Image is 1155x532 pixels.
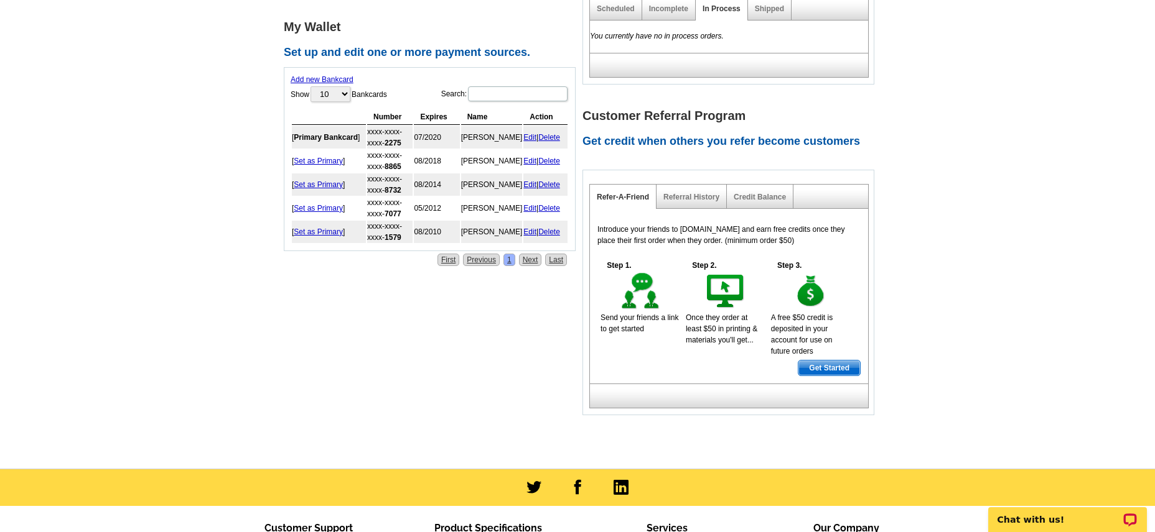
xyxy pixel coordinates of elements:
img: step-1.gif [619,271,662,312]
a: Referral History [663,193,719,201]
td: 08/2014 [414,173,459,196]
td: | [523,173,568,196]
td: xxxx-xxxx-xxxx- [367,173,413,196]
h2: Set up and edit one or more payment sources. [284,46,582,60]
a: Set as Primary [294,227,343,236]
td: [PERSON_NAME] [461,197,523,219]
span: Send your friends a link to get started [601,313,678,333]
td: [ ] [292,173,366,196]
select: ShowBankcards [311,86,350,102]
a: Edit [523,227,536,236]
span: Get Started [798,360,860,375]
td: 07/2020 [414,126,459,149]
td: xxxx-xxxx-xxxx- [367,150,413,172]
input: Search: [468,86,568,101]
strong: 8732 [385,186,401,195]
a: Set as Primary [294,204,343,213]
a: Shipped [755,4,784,13]
td: | [523,150,568,172]
td: [PERSON_NAME] [461,173,523,196]
a: Next [519,254,542,266]
th: Action [523,109,568,125]
td: [ ] [292,197,366,219]
a: Previous [463,254,500,266]
th: Expires [414,109,459,125]
a: Refer-A-Friend [597,193,649,201]
td: [ ] [292,221,366,243]
a: Delete [538,157,560,165]
a: Scheduled [597,4,635,13]
h1: Customer Referral Program [582,109,881,122]
h5: Step 2. [686,260,723,271]
em: You currently have no in process orders. [590,32,724,40]
a: Edit [523,133,536,142]
td: [PERSON_NAME] [461,126,523,149]
iframe: LiveChat chat widget [980,493,1155,532]
td: | [523,126,568,149]
a: Set as Primary [294,157,343,165]
a: Edit [523,157,536,165]
a: In Process [703,4,741,13]
th: Name [461,109,523,125]
label: Search: [441,85,569,103]
a: 1 [503,254,515,266]
span: Once they order at least $50 in printing & materials you'll get... [686,313,757,344]
td: xxxx-xxxx-xxxx- [367,221,413,243]
span: A free $50 credit is deposited in your account for use on future orders [771,313,833,355]
img: step-2.gif [704,271,747,312]
a: Edit [523,180,536,189]
td: 08/2018 [414,150,459,172]
a: Last [545,254,567,266]
td: xxxx-xxxx-xxxx- [367,197,413,219]
td: [PERSON_NAME] [461,150,523,172]
h1: My Wallet [284,21,582,34]
h5: Step 1. [601,260,638,271]
a: Delete [538,133,560,142]
td: | [523,197,568,219]
strong: 2275 [385,139,401,147]
td: [PERSON_NAME] [461,221,523,243]
p: Introduce your friends to [DOMAIN_NAME] and earn free credits once they place their first order w... [597,224,861,246]
a: Add new Bankcard [291,75,353,84]
b: Primary Bankcard [294,133,358,142]
strong: 8865 [385,162,401,171]
td: 08/2010 [414,221,459,243]
td: 05/2012 [414,197,459,219]
a: Edit [523,204,536,213]
label: Show Bankcards [291,85,387,103]
a: Delete [538,204,560,213]
a: Credit Balance [734,193,786,201]
a: Delete [538,180,560,189]
img: step-3.gif [790,271,833,312]
h2: Get credit when others you refer become customers [582,135,881,149]
a: Delete [538,227,560,236]
td: xxxx-xxxx-xxxx- [367,126,413,149]
a: Incomplete [649,4,688,13]
a: Set as Primary [294,180,343,189]
strong: 1579 [385,233,401,242]
td: [ ] [292,126,366,149]
a: First [437,254,459,266]
a: Get Started [798,360,861,376]
th: Number [367,109,413,125]
td: | [523,221,568,243]
td: [ ] [292,150,366,172]
strong: 7077 [385,209,401,218]
h5: Step 3. [771,260,808,271]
